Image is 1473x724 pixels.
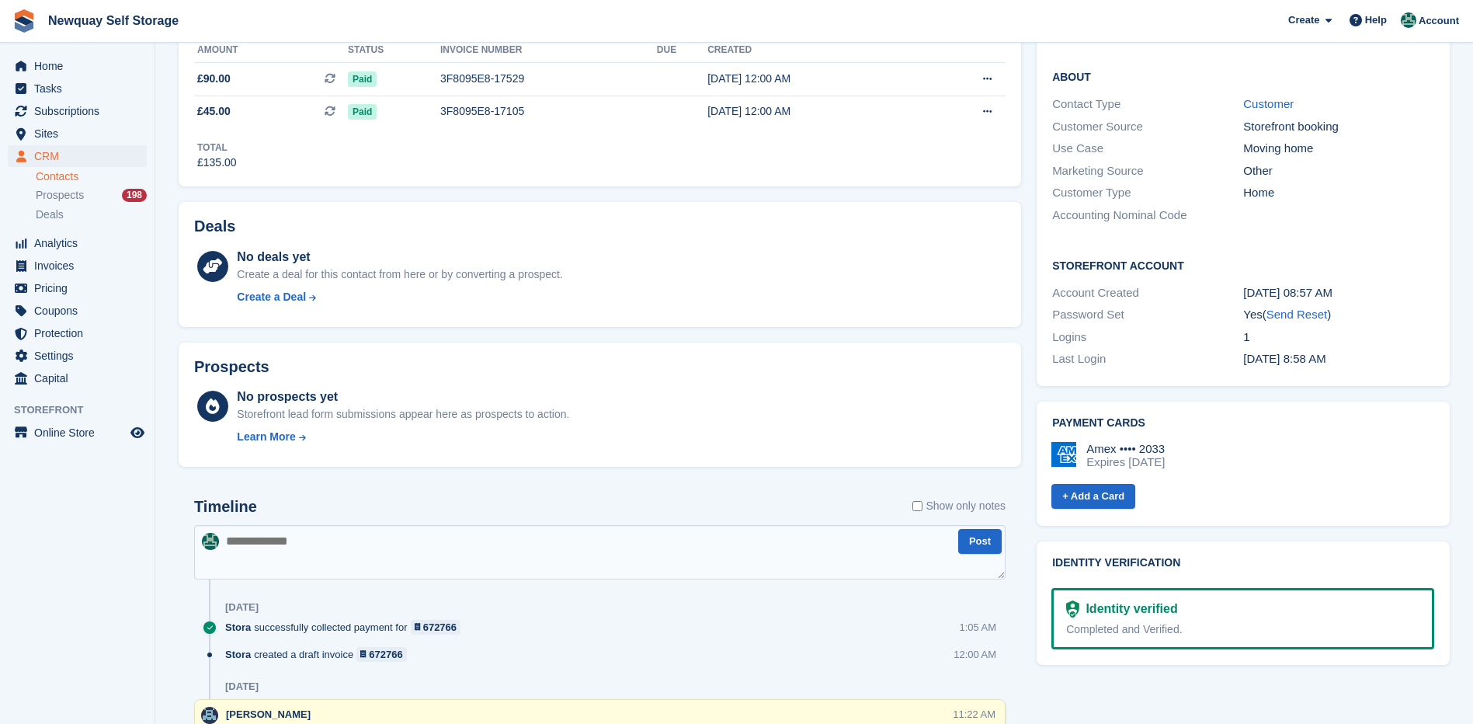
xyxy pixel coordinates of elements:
div: Moving home [1243,140,1434,158]
img: Identity Verification Ready [1066,600,1079,618]
span: Protection [34,322,127,344]
div: Password Set [1052,306,1243,324]
a: Prospects 198 [36,187,147,204]
span: Settings [34,345,127,367]
div: No prospects yet [237,388,569,406]
div: 1 [1243,329,1434,346]
span: Online Store [34,422,127,444]
th: Status [348,38,440,63]
a: menu [8,123,147,144]
span: Prospects [36,188,84,203]
div: 11:22 AM [953,707,995,722]
div: Accounting Nominal Code [1052,207,1243,225]
div: Customer Type [1052,184,1243,202]
span: Deals [36,207,64,222]
div: 1:05 AM [959,620,996,635]
div: Create a Deal [237,289,306,305]
span: Paid [348,71,377,87]
span: Storefront [14,402,155,418]
h2: Storefront Account [1052,257,1434,273]
a: Learn More [237,429,569,445]
div: [DATE] 12:00 AM [707,71,922,87]
div: Expires [DATE] [1086,455,1165,469]
div: Use Case [1052,140,1243,158]
a: Preview store [128,423,147,442]
div: [DATE] [225,601,259,614]
div: Other [1243,162,1434,180]
span: Stora [225,620,251,635]
th: Invoice number [440,38,657,63]
a: menu [8,100,147,122]
span: Help [1365,12,1387,28]
button: Post [958,529,1002,555]
span: £45.00 [197,103,231,120]
img: JON [1401,12,1416,28]
a: + Add a Card [1051,484,1135,510]
a: Create a Deal [237,289,562,305]
a: menu [8,300,147,322]
div: [DATE] 12:00 AM [707,103,922,120]
span: Subscriptions [34,100,127,122]
div: Storefront booking [1243,118,1434,136]
h2: Identity verification [1052,557,1434,569]
div: successfully collected payment for [225,620,468,635]
span: Home [34,55,127,77]
div: Total [197,141,237,155]
span: Analytics [34,232,127,254]
a: menu [8,277,147,299]
div: Yes [1243,306,1434,324]
div: [DATE] [225,680,259,693]
div: created a draft invoice [225,647,415,662]
span: £90.00 [197,71,231,87]
img: Amex Logo [1051,442,1076,467]
div: Amex •••• 2033 [1086,442,1165,456]
div: 3F8095E8-17529 [440,71,657,87]
a: menu [8,232,147,254]
span: Account [1419,13,1459,29]
img: Colette Pearce [201,707,218,724]
a: menu [8,422,147,444]
span: Paid [348,104,377,120]
a: Deals [36,207,147,223]
img: JON [202,533,219,550]
div: 672766 [423,620,457,635]
div: Last Login [1052,350,1243,368]
div: 672766 [369,647,402,662]
div: Account Created [1052,284,1243,302]
input: Show only notes [912,498,922,514]
a: menu [8,78,147,99]
div: Contact Type [1052,96,1243,113]
time: 2025-07-04 07:58:56 UTC [1243,352,1325,365]
a: Customer [1243,97,1294,110]
a: Contacts [36,169,147,184]
div: Completed and Verified. [1066,621,1419,638]
div: Customer Source [1052,118,1243,136]
div: [DATE] 08:57 AM [1243,284,1434,302]
div: Learn More [237,429,295,445]
th: Amount [194,38,348,63]
a: menu [8,367,147,389]
span: Coupons [34,300,127,322]
a: menu [8,145,147,167]
a: menu [8,255,147,277]
div: £135.00 [197,155,237,171]
div: Identity verified [1079,600,1177,618]
div: 198 [122,189,147,202]
span: Invoices [34,255,127,277]
h2: Deals [194,218,235,235]
div: 3F8095E8-17105 [440,103,657,120]
span: ( ) [1263,308,1331,321]
div: Storefront lead form submissions appear here as prospects to action. [237,406,569,423]
span: [PERSON_NAME] [226,708,311,720]
h2: Timeline [194,498,257,516]
a: menu [8,322,147,344]
span: Capital [34,367,127,389]
a: 672766 [411,620,461,635]
th: Due [657,38,707,63]
div: 12:00 AM [954,647,996,662]
div: Home [1243,184,1434,202]
a: Send Reset [1266,308,1327,321]
th: Created [707,38,922,63]
div: Logins [1052,329,1243,346]
div: Create a deal for this contact from here or by converting a prospect. [237,266,562,283]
